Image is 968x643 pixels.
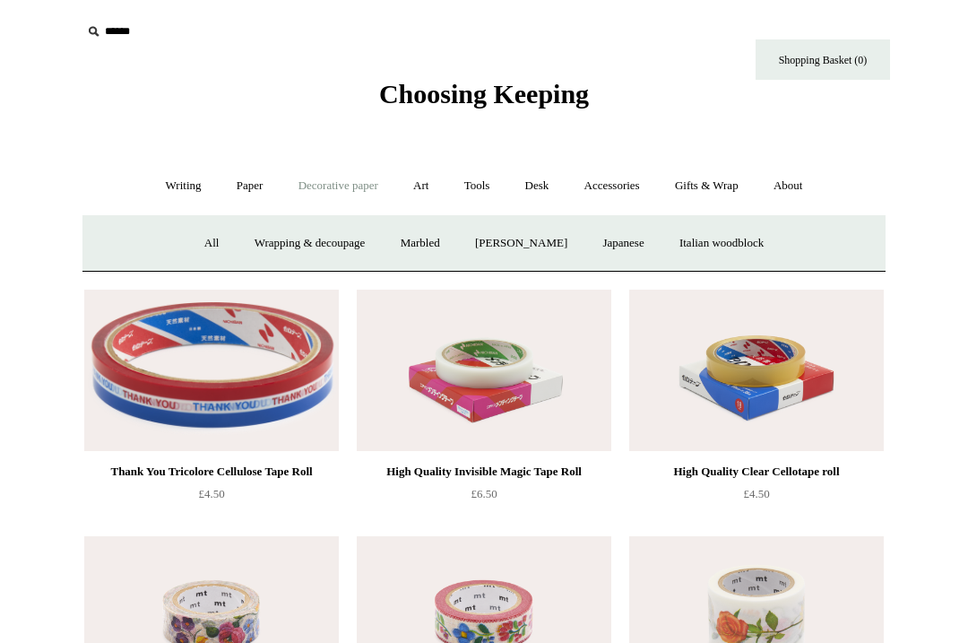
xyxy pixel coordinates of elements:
a: Art [397,162,445,210]
a: Paper [220,162,280,210]
a: Choosing Keeping [379,93,589,106]
a: [PERSON_NAME] [459,220,583,267]
a: Japanese [586,220,660,267]
a: Shopping Basket (0) [756,39,890,80]
a: High Quality Invisible Magic Tape Roll £6.50 [357,461,611,534]
a: Tools [448,162,506,210]
a: High Quality Invisible Magic Tape Roll High Quality Invisible Magic Tape Roll [357,290,611,451]
div: High Quality Invisible Magic Tape Roll [361,461,607,482]
a: Decorative paper [282,162,394,210]
a: Writing [150,162,218,210]
span: Choosing Keeping [379,79,589,109]
a: Marbled [385,220,456,267]
div: Thank You Tricolore Cellulose Tape Roll [89,461,334,482]
a: High Quality Clear Cellotape roll £4.50 [629,461,884,534]
a: High Quality Clear Cellotape roll High Quality Clear Cellotape roll [629,290,884,451]
img: High Quality Clear Cellotape roll [629,290,884,451]
span: £4.50 [743,487,769,500]
a: Gifts & Wrap [659,162,755,210]
a: All [188,220,236,267]
img: High Quality Invisible Magic Tape Roll [357,290,611,451]
span: £4.50 [198,487,224,500]
a: About [757,162,819,210]
a: Desk [509,162,566,210]
a: Accessories [568,162,656,210]
span: £6.50 [471,487,497,500]
a: Thank You Tricolore Cellulose Tape Roll £4.50 [84,461,339,534]
img: Thank You Tricolore Cellulose Tape Roll [84,290,339,451]
div: High Quality Clear Cellotape roll [634,461,879,482]
a: Wrapping & decoupage [238,220,382,267]
a: Thank You Tricolore Cellulose Tape Roll Thank You Tricolore Cellulose Tape Roll [84,290,339,451]
a: Italian woodblock [663,220,780,267]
